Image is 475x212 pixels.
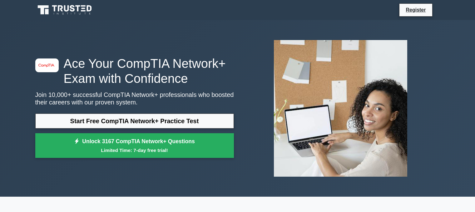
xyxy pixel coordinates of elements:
h1: Ace Your CompTIA Network+ Exam with Confidence [35,56,234,86]
small: Limited Time: 7-day free trial! [43,147,226,154]
a: Unlock 3167 CompTIA Network+ QuestionsLimited Time: 7-day free trial! [35,133,234,158]
p: Join 10,000+ successful CompTIA Network+ professionals who boosted their careers with our proven ... [35,91,234,106]
a: Start Free CompTIA Network+ Practice Test [35,114,234,129]
a: Register [402,6,429,14]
